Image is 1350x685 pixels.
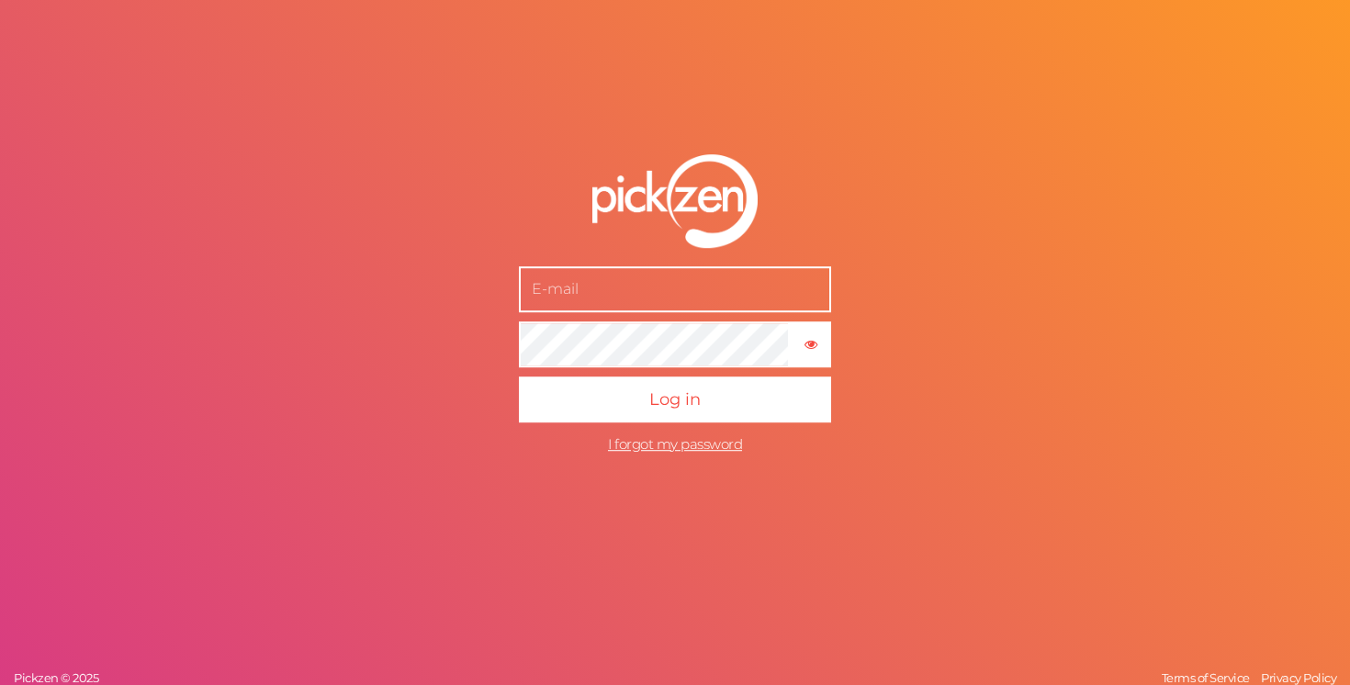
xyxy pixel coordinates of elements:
span: Privacy Policy [1261,670,1336,685]
a: I forgot my password [608,435,742,453]
span: Log in [649,389,701,410]
a: Pickzen © 2025 [9,670,103,685]
span: Terms of Service [1162,670,1250,685]
a: Privacy Policy [1256,670,1341,685]
a: Terms of Service [1157,670,1254,685]
img: pz-logo-white.png [592,154,758,248]
input: E-mail [519,266,831,312]
button: Log in [519,376,831,422]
